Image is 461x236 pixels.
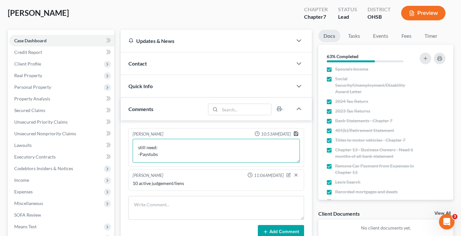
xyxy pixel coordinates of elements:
[335,76,414,95] span: Social Security/Unemployment/Disability Award Letter
[14,200,43,206] span: Miscellaneous
[14,73,42,78] span: Real Property
[133,172,163,179] div: [PERSON_NAME]
[434,211,451,216] a: View All
[419,30,443,42] a: Timer
[128,60,147,67] span: Contact
[327,54,358,59] strong: 63% Completed
[335,98,368,105] span: 2024 Tax Return
[128,83,153,89] span: Quick Info
[14,119,68,125] span: Unsecured Priority Claims
[335,118,392,124] span: Bank Statements - Chapter 7
[335,127,394,134] span: 401(k)/Retirement Statement
[14,142,32,148] span: Lawsuits
[439,214,455,230] iframe: Intercom live chat
[14,154,56,159] span: Executory Contracts
[9,105,114,116] a: Secured Claims
[318,210,360,217] div: Client Documents
[14,212,41,218] span: SOFA Review
[9,139,114,151] a: Lawsuits
[9,116,114,128] a: Unsecured Priority Claims
[14,84,51,90] span: Personal Property
[128,37,285,44] div: Updates & News
[335,179,360,185] span: Lexis Search
[14,38,47,43] span: Case Dashboard
[14,224,37,229] span: Means Test
[343,30,365,42] a: Tasks
[14,189,33,194] span: Expenses
[133,131,163,138] div: [PERSON_NAME]
[14,166,73,171] span: Codebtors Insiders & Notices
[324,225,448,231] p: No client documents yet.
[335,147,414,159] span: Chapter 13 - Business Owners - Need 6 months of all bank statement
[14,96,50,101] span: Property Analysis
[338,13,357,21] div: Lead
[323,14,326,20] span: 7
[133,180,300,187] div: 10 active judgement/liens
[14,49,42,55] span: Credit Report
[335,163,414,176] span: Remove Car Payment from Expenses in Chapter 13
[368,6,391,13] div: District
[261,131,291,137] span: 10:53AM[DATE]
[14,108,45,113] span: Secured Claims
[368,13,391,21] div: OHSB
[304,6,328,13] div: Chapter
[335,66,368,72] span: Spouse's Income
[338,6,357,13] div: Status
[318,30,340,42] a: Docs
[304,13,328,21] div: Chapter
[368,30,393,42] a: Events
[9,35,114,46] a: Case Dashboard
[401,6,445,20] button: Preview
[14,177,29,183] span: Income
[220,104,271,115] input: Search...
[14,131,76,136] span: Unsecured Nonpriority Claims
[128,106,153,112] span: Comments
[335,198,414,211] span: Any recorded real estate liens (i.e., judgment liens, etc.)
[335,137,405,143] span: Titles to motor vehicles - Chapter 7
[335,108,370,114] span: 2023 Tax Returns
[9,46,114,58] a: Credit Report
[254,172,284,179] span: 11:06AM[DATE]
[452,214,457,219] span: 3
[9,151,114,163] a: Executory Contracts
[14,61,41,67] span: Client Profile
[9,93,114,105] a: Property Analysis
[9,128,114,139] a: Unsecured Nonpriority Claims
[335,189,398,195] span: Recorded mortgages and deeds
[396,30,417,42] a: Fees
[8,8,69,17] span: [PERSON_NAME]
[9,209,114,221] a: SOFA Review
